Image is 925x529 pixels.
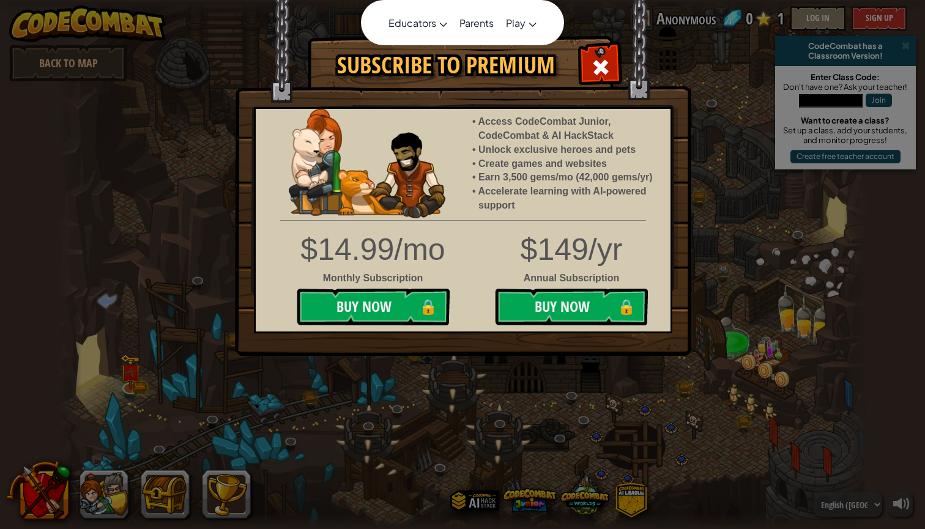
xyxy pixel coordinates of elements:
[292,228,454,272] div: $14.99/mo
[297,289,450,325] button: Buy Now🔒
[289,109,445,218] img: anya-and-nando-pet.webp
[478,171,658,185] li: Earn 3,500 gems/mo (42,000 gems/yr)
[478,143,658,157] li: Unlock exclusive heroes and pets
[247,228,680,272] div: $149/yr
[292,272,454,286] div: Monthly Subscription
[495,289,648,325] button: Buy Now🔒
[478,185,658,213] li: Accelerate learning with AI-powered support
[478,115,658,143] li: Access CodeCombat Junior, CodeCombat & AI HackStack
[478,157,658,171] li: Create games and websites
[247,272,680,286] div: Annual Subscription
[321,53,571,78] h1: Subscribe to Premium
